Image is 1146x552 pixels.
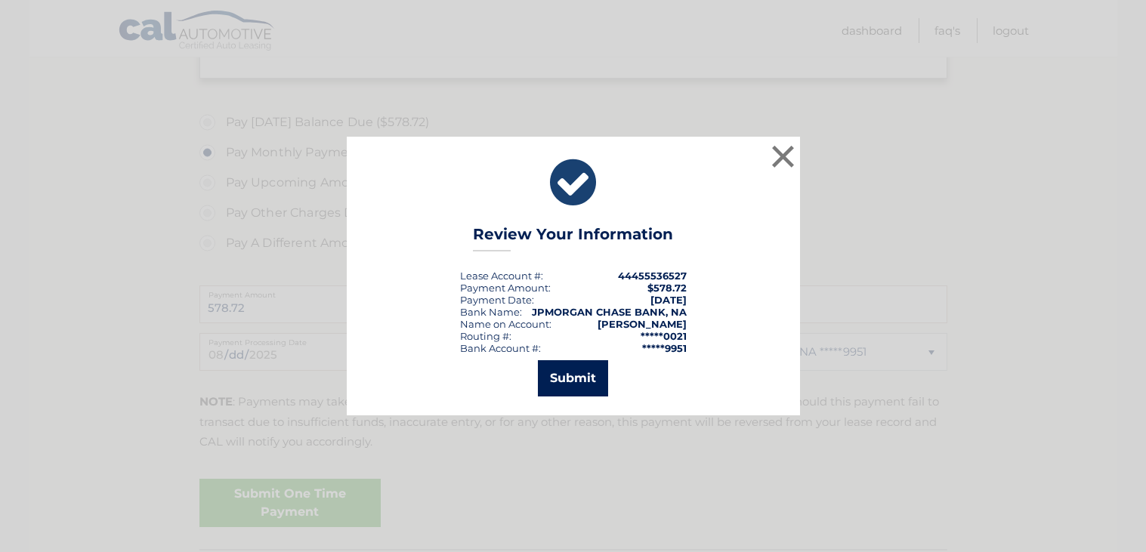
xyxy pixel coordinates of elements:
div: Payment Amount: [460,282,551,294]
strong: [PERSON_NAME] [598,318,687,330]
div: : [460,294,534,306]
h3: Review Your Information [473,225,673,251]
span: [DATE] [650,294,687,306]
span: Payment Date [460,294,532,306]
div: Routing #: [460,330,511,342]
span: $578.72 [647,282,687,294]
button: × [768,141,798,171]
strong: JPMORGAN CHASE BANK, NA [532,306,687,318]
div: Lease Account #: [460,270,543,282]
button: Submit [538,360,608,396]
div: Bank Name: [460,306,522,318]
strong: 44455536527 [618,270,687,282]
div: Bank Account #: [460,342,541,354]
div: Name on Account: [460,318,551,330]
